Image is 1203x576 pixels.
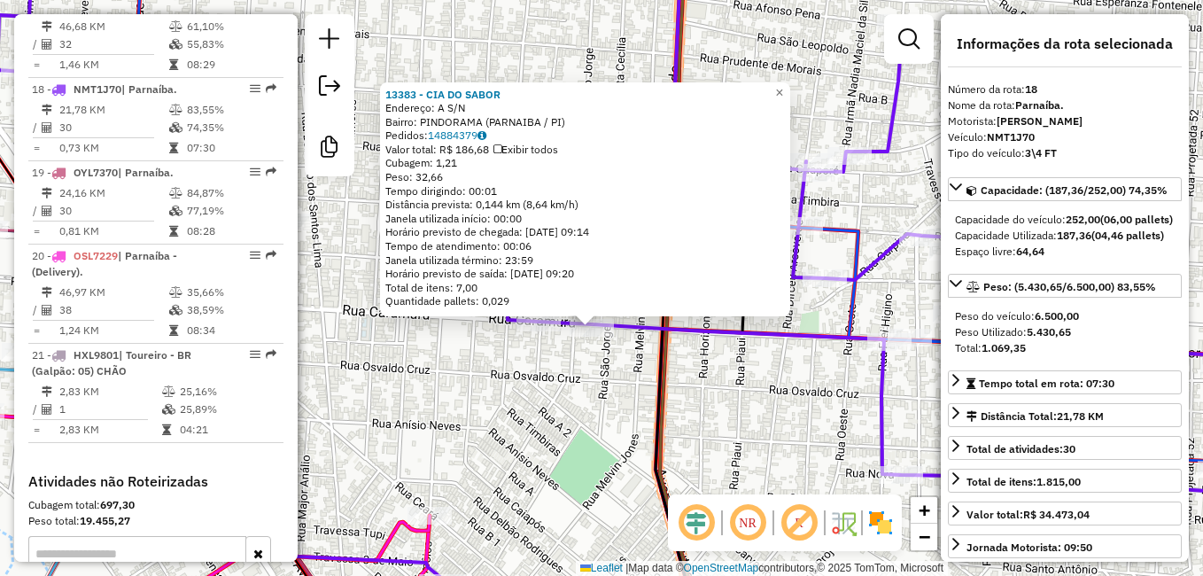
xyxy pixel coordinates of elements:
[948,82,1182,97] div: Número da rota:
[58,139,168,157] td: 0,73 KM
[576,561,948,576] div: Map data © contributors,© 2025 TomTom, Microsoft
[983,280,1156,293] span: Peso: (5.430,65/6.500,00) 83,55%
[266,349,276,360] em: Rota exportada
[42,122,52,133] i: Total de Atividades
[58,301,168,319] td: 38
[32,35,41,53] td: /
[179,383,276,401] td: 25,16%
[385,281,785,295] div: Total de itens: 7,00
[179,421,276,439] td: 04:21
[385,143,785,157] div: Valor total: R$ 186,68
[74,82,121,96] span: NMT1J70
[385,267,785,281] div: Horário previsto de saída: [DATE] 09:20
[186,322,276,339] td: 08:34
[385,88,785,309] div: Tempo de atendimento: 00:06
[385,156,785,170] div: Cubagem: 1,21
[74,249,118,262] span: OSL7229
[948,35,1182,52] h4: Informações da rota selecionada
[186,101,276,119] td: 83,55%
[948,113,1182,129] div: Motorista:
[948,97,1182,113] div: Nome da rota:
[966,409,1104,424] div: Distância Total:
[169,39,182,50] i: % de utilização da cubagem
[385,101,785,115] div: Endereço: A S/N
[493,143,558,156] span: Exibir todos
[266,83,276,94] em: Rota exportada
[186,202,276,220] td: 77,19%
[32,222,41,240] td: =
[948,436,1182,460] a: Total de atividades:30
[428,128,486,142] a: 14884379
[100,498,135,511] strong: 697,30
[58,284,168,301] td: 46,97 KM
[948,301,1182,363] div: Peso: (5.430,65/6.500,00) 83,55%
[948,403,1182,427] a: Distância Total:21,78 KM
[186,284,276,301] td: 35,66%
[625,562,628,574] span: |
[42,105,52,115] i: Distância Total
[948,205,1182,267] div: Capacidade: (187,36/252,00) 74,35%
[42,287,52,298] i: Distância Total
[169,122,182,133] i: % de utilização da cubagem
[1016,245,1044,258] strong: 64,64
[1025,82,1037,96] strong: 18
[250,167,260,177] em: Opções
[778,502,820,544] span: Exibir rótulo
[385,212,785,226] div: Janela utilizada início: 00:00
[58,202,168,220] td: 30
[385,225,785,239] div: Horário previsto de chegada: [DATE] 09:14
[32,166,174,179] span: 19 -
[186,18,276,35] td: 61,10%
[919,499,930,521] span: +
[966,474,1081,490] div: Total de itens:
[1027,325,1071,339] strong: 5.430,65
[58,184,168,202] td: 24,16 KM
[162,386,175,397] i: % de utilização do peso
[186,139,276,157] td: 07:30
[28,497,283,513] div: Cubagem total:
[829,509,858,537] img: Fluxo de ruas
[28,473,283,490] h4: Atividades não Roteirizadas
[250,250,260,261] em: Opções
[169,143,178,153] i: Tempo total em rota
[42,386,52,397] i: Distância Total
[385,253,785,268] div: Janela utilizada término: 23:59
[32,401,41,418] td: /
[186,35,276,53] td: 55,83%
[966,540,1092,556] div: Jornada Motorista: 09:50
[169,226,178,237] i: Tempo total em rota
[32,322,41,339] td: =
[1066,213,1100,226] strong: 252,00
[58,56,168,74] td: 1,46 KM
[121,82,177,96] span: | Parnaíba.
[477,130,486,141] i: Observações
[32,301,41,319] td: /
[385,128,785,143] div: Pedidos:
[169,188,182,198] i: % de utilização do peso
[169,287,182,298] i: % de utilização do peso
[186,301,276,319] td: 38,59%
[58,119,168,136] td: 30
[118,166,174,179] span: | Parnaíba.
[32,348,191,378] span: 21 -
[312,21,347,61] a: Nova sessão e pesquisa
[1023,508,1090,521] strong: R$ 34.473,04
[32,56,41,74] td: =
[42,206,52,216] i: Total de Atividades
[58,421,161,439] td: 2,83 KM
[385,88,501,101] a: 13383 - CIA DO SABOR
[186,119,276,136] td: 74,35%
[1057,409,1104,423] span: 21,78 KM
[982,341,1026,354] strong: 1.069,35
[42,404,52,415] i: Total de Atividades
[1100,213,1173,226] strong: (06,00 pallets)
[169,105,182,115] i: % de utilização do peso
[169,59,178,70] i: Tempo total em rota
[186,222,276,240] td: 08:28
[179,401,276,418] td: 25,89%
[162,404,175,415] i: % de utilização da cubagem
[955,309,1079,323] span: Peso do veículo:
[42,305,52,315] i: Total de Atividades
[32,139,41,157] td: =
